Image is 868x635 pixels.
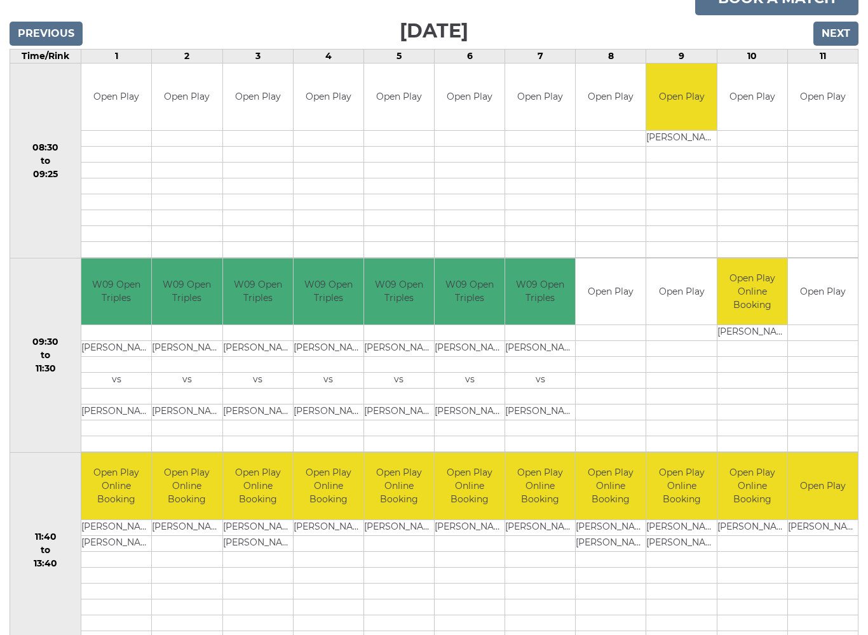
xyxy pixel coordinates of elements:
td: 6 [435,50,505,63]
td: W09 Open Triples [81,258,151,325]
td: [PERSON_NAME] [364,341,434,357]
td: [PERSON_NAME] [81,341,151,357]
td: 9 [646,50,717,63]
td: Open Play Online Booking [435,453,505,519]
td: 1 [81,50,152,63]
td: 3 [222,50,293,63]
td: Open Play [788,258,858,325]
td: Open Play Online Booking [717,453,787,519]
td: Open Play Online Booking [81,453,151,519]
td: Time/Rink [10,50,81,63]
td: Open Play [717,63,787,130]
td: Open Play [223,63,293,130]
td: [PERSON_NAME] [505,404,575,420]
td: Open Play Online Booking [223,453,293,519]
td: [PERSON_NAME] [505,341,575,357]
td: Open Play [788,453,858,519]
td: Open Play Online Booking [576,453,646,519]
td: [PERSON_NAME] [223,404,293,420]
td: 2 [152,50,222,63]
td: Open Play [294,63,363,130]
td: Open Play Online Booking [505,453,575,519]
td: [PERSON_NAME] [81,404,151,420]
td: 8 [576,50,646,63]
td: 10 [717,50,787,63]
td: Open Play Online Booking [294,453,363,519]
td: [PERSON_NAME] [294,341,363,357]
td: Open Play Online Booking [364,453,434,519]
td: Open Play [505,63,575,130]
td: Open Play [81,63,151,130]
td: W09 Open Triples [505,258,575,325]
td: vs [223,373,293,389]
td: vs [152,373,222,389]
td: Open Play [576,258,646,325]
td: vs [364,373,434,389]
td: W09 Open Triples [435,258,505,325]
td: [PERSON_NAME] [576,519,646,535]
td: 5 [363,50,434,63]
td: Open Play Online Booking [646,453,716,519]
td: [PERSON_NAME] [788,519,858,535]
input: Previous [10,22,83,46]
td: 11 [787,50,858,63]
td: Open Play [646,63,716,130]
td: [PERSON_NAME] [294,404,363,420]
td: Open Play Online Booking [717,258,787,325]
td: vs [81,373,151,389]
td: Open Play [576,63,646,130]
td: Open Play [435,63,505,130]
td: 08:30 to 09:25 [10,63,81,258]
td: [PERSON_NAME] [364,404,434,420]
td: [PERSON_NAME] [364,519,434,535]
td: W09 Open Triples [223,258,293,325]
td: Open Play [152,63,222,130]
td: [PERSON_NAME] [505,519,575,535]
td: [PERSON_NAME] [435,404,505,420]
td: [PERSON_NAME] [81,535,151,551]
td: [PERSON_NAME] [435,341,505,357]
td: [PERSON_NAME] [152,341,222,357]
td: [PERSON_NAME] [294,519,363,535]
td: Open Play [788,63,858,130]
td: [PERSON_NAME] [576,535,646,551]
td: [PERSON_NAME] [646,535,716,551]
td: [PERSON_NAME] [223,341,293,357]
td: [PERSON_NAME] [152,404,222,420]
td: Open Play [364,63,434,130]
td: [PERSON_NAME] [646,130,716,146]
td: vs [435,373,505,389]
td: [PERSON_NAME] [717,325,787,341]
td: [PERSON_NAME] [81,519,151,535]
td: 7 [505,50,576,63]
td: [PERSON_NAME] [223,535,293,551]
td: [PERSON_NAME] [152,519,222,535]
td: [PERSON_NAME] [646,519,716,535]
td: [PERSON_NAME] [223,519,293,535]
td: [PERSON_NAME] [717,519,787,535]
td: vs [294,373,363,389]
td: Open Play [646,258,716,325]
td: 4 [293,50,363,63]
td: [PERSON_NAME] [435,519,505,535]
td: Open Play Online Booking [152,453,222,519]
input: Next [813,22,858,46]
td: W09 Open Triples [364,258,434,325]
td: W09 Open Triples [294,258,363,325]
td: vs [505,373,575,389]
td: W09 Open Triples [152,258,222,325]
td: 09:30 to 11:30 [10,258,81,453]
